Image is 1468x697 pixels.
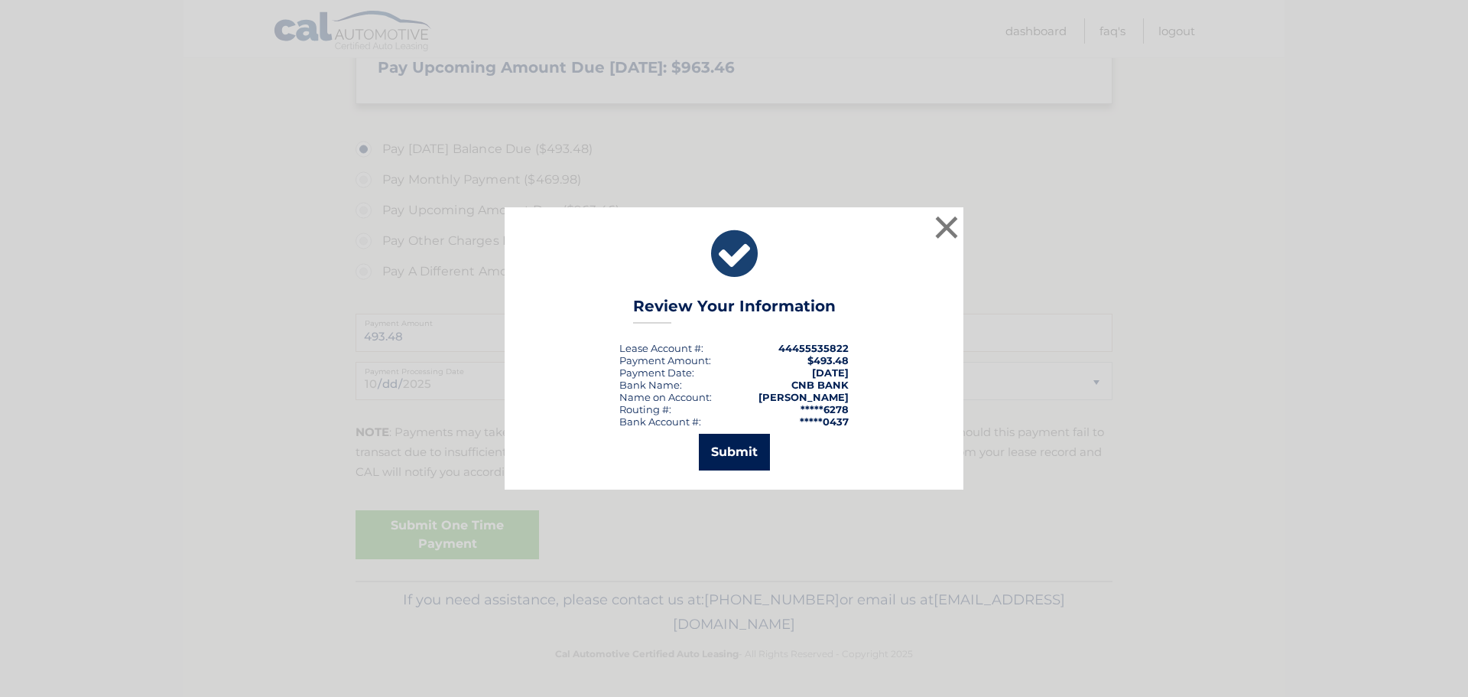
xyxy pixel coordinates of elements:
[807,354,849,366] span: $493.48
[931,212,962,243] button: ×
[619,403,671,415] div: Routing #:
[619,379,682,391] div: Bank Name:
[699,434,770,471] button: Submit
[619,415,701,428] div: Bank Account #:
[619,354,711,366] div: Payment Amount:
[619,366,694,379] div: :
[778,342,849,354] strong: 44455535822
[633,297,836,324] h3: Review Your Information
[619,391,712,403] div: Name on Account:
[812,366,849,379] span: [DATE]
[619,366,692,379] span: Payment Date
[791,379,849,391] strong: CNB BANK
[619,342,703,354] div: Lease Account #:
[758,391,849,403] strong: [PERSON_NAME]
